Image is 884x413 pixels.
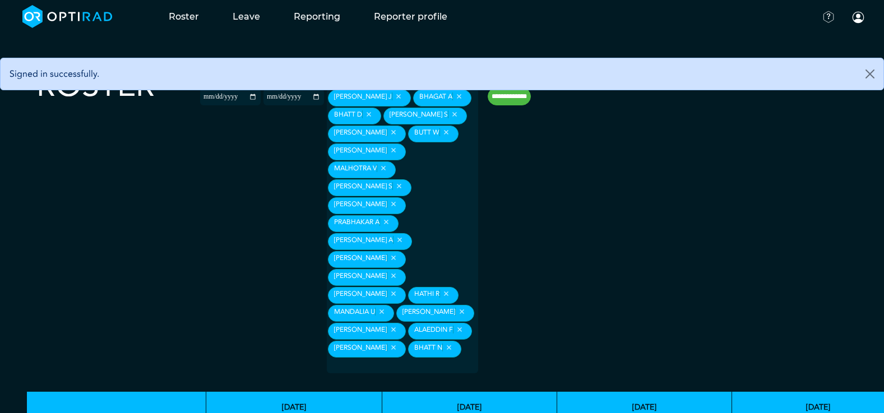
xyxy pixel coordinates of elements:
div: [PERSON_NAME] [328,197,406,214]
div: Malhotra V [328,161,396,178]
div: [PERSON_NAME] A [328,233,412,250]
div: Butt W [408,126,459,142]
button: Remove item: '5fe949f2-88fd-4f76-b763-8dde622cc2f9' [387,254,400,262]
div: [PERSON_NAME] S [328,179,411,196]
div: [PERSON_NAME] J [328,90,411,106]
img: brand-opti-rad-logos-blue-and-white-d2f68631ba2948856bd03f2d395fb146ddc8fb01b4b6e9315ea85fa773367... [22,5,113,28]
button: Remove item: 'bfc55936-c7cd-47fb-bd4b-83eef308e945' [387,272,400,280]
div: Alaeddin F [408,323,472,340]
button: Remove item: '2c16395a-e9d8-4036-904b-895a9dfd2227' [387,344,400,351]
button: Remove item: 'cc505f2b-0779-45fc-8f39-894c7e1604ae' [387,200,400,208]
button: Remove item: '9a0dba6c-c65d-4226-9881-570ca62a39f1' [392,182,405,190]
button: Close [857,58,883,90]
button: Remove item: '2f8d3d91-4af9-427a-aada-6697b850055b' [362,110,375,118]
button: Remove item: 'b3d99492-b6b9-477f-8664-c280526a0017' [377,164,390,172]
div: Bhagat A [413,90,471,106]
button: Remove item: '8e8d2468-b853-4131-9b2a-9e6fd6fcce88' [375,308,388,315]
div: Hathi R [408,287,459,304]
div: Prabhakar A [328,215,399,232]
button: Remove item: '9ac09f56-50ce-48e2-a740-df9d9bdbd408' [442,344,455,351]
button: Remove item: 'b42ad489-9210-4e0b-8d16-e309d1c5fb59' [387,128,400,136]
div: [PERSON_NAME] [328,126,406,142]
div: [PERSON_NAME] [328,143,406,160]
button: Remove item: '28030ff7-5f13-4d65-9ccb-3d6d53ed69a8' [387,146,400,154]
div: [PERSON_NAME] [328,287,406,304]
div: [PERSON_NAME] [328,251,406,268]
button: Remove item: '22d942e1-5532-4c6b-a077-ec823b931eea' [393,236,406,244]
div: [PERSON_NAME] [396,305,474,322]
h2: Roster [36,67,155,105]
div: Mandalia U [328,305,394,322]
button: Remove item: '96166b79-8b3c-4947-b51e-dcfb4f7252f3' [439,128,452,136]
button: Remove item: '066fdb4f-eb9d-4249-b3e9-c484ce7ef786' [387,326,400,333]
button: Remove item: '71d1480b-0d51-48cd-a5f2-0ee9c2590c4e' [379,218,392,226]
button: Remove item: 'f26b48e5-673f-4eb2-b944-c6f5c4834f08' [448,110,461,118]
div: [PERSON_NAME] [328,341,406,358]
button: Remove item: '0c335ce1-20df-4ae5-a03e-31989bfe954f' [452,92,465,100]
div: [PERSON_NAME] [328,269,406,286]
div: Bhatt N [408,341,461,358]
button: Remove item: 'a1b9884c-c160-4730-be65-05146fc6dbbe' [439,290,452,298]
div: Bhatt D [328,108,381,124]
button: Remove item: '32f13c3e-eb3a-4f7c-b360-938608f86e79' [387,290,400,298]
button: Remove item: 'db1796de-5eda-49ca-b221-2934ccfe9335' [392,92,405,100]
input: null [328,359,384,369]
button: Remove item: '8f41e011-5fc9-4a30-8217-3235d38b0ff4' [455,308,468,315]
div: [PERSON_NAME] [328,323,406,340]
div: [PERSON_NAME] S [383,108,467,124]
button: Remove item: '2cc77323-628d-44fa-a01e-e8bf78dd4213' [453,326,466,333]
